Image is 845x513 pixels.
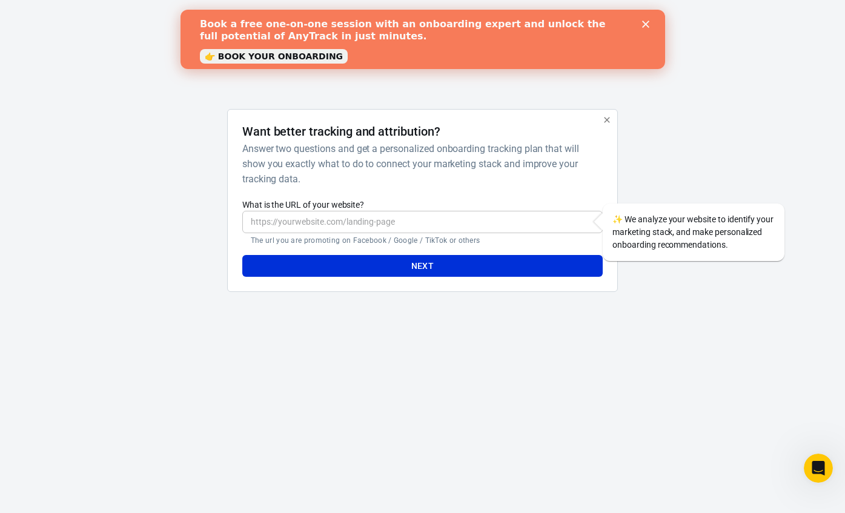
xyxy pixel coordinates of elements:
iframe: Intercom live chat [804,454,833,483]
div: Close [462,11,474,18]
div: We analyze your website to identify your marketing stack, and make personalized onboarding recomm... [603,204,784,261]
iframe: Intercom live chat banner [181,10,665,69]
button: Next [242,255,603,277]
input: https://yourwebsite.com/landing-page [242,211,603,233]
p: The url you are promoting on Facebook / Google / TikTok or others [251,236,594,245]
div: AnyTrack [120,30,726,51]
h4: Want better tracking and attribution? [242,124,440,139]
h6: Answer two questions and get a personalized onboarding tracking plan that will show you exactly w... [242,141,598,187]
span: sparkles [612,214,623,224]
label: What is the URL of your website? [242,199,603,211]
